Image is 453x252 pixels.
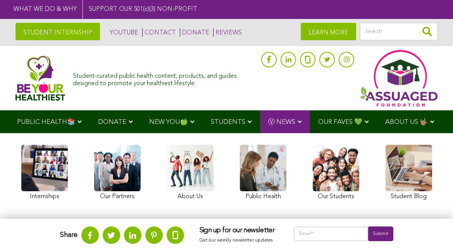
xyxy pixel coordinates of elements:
img: Assuaged App [360,50,437,106]
a: DONATE [180,28,209,37]
p: Get our weekly newsletter updates. [200,237,278,245]
a: REVIEWS [213,28,242,37]
img: Assuaged [16,55,65,101]
input: Email* [294,226,369,241]
div: Navigation Menu [6,110,448,133]
input: Submit [368,226,393,241]
span: DONATE [98,119,126,125]
input: Search [360,23,437,40]
span: OUR FAVES 💚 [318,119,362,125]
a: CONTACT [142,28,176,37]
h3: Sign up for our newsletter [200,226,278,235]
a: YOUTUBE [108,28,138,37]
strong: Share [60,231,78,238]
span: ABOUT US 🤟🏽 [385,119,428,125]
span: Ⓥ NEWS [268,119,295,125]
div: Student-curated public health content, products, and guides designed to promote your healthiest l... [73,69,257,87]
span: PUBLIC HEALTH📚 [17,119,75,125]
a: STUDENT INTERNSHIP [16,23,100,40]
img: glassdoor [305,56,310,63]
span: STUDENTS [211,119,245,125]
a: LEARN MORE [301,23,356,40]
span: NEW YOU🍏 [149,119,188,125]
img: glassdoor.svg [172,231,178,239]
iframe: Chat Widget [414,215,453,252]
